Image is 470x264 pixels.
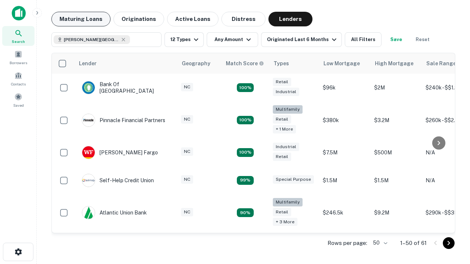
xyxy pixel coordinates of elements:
[237,148,254,157] div: Matching Properties: 14, hasApolloMatch: undefined
[82,174,154,187] div: Self-help Credit Union
[82,81,170,94] div: Bank Of [GEOGRAPHIC_DATA]
[273,153,291,161] div: Retail
[221,12,265,26] button: Distress
[10,60,27,66] span: Borrowers
[411,32,434,47] button: Reset
[12,38,25,44] span: Search
[426,59,456,68] div: Sale Range
[237,176,254,185] div: Matching Properties: 11, hasApolloMatch: undefined
[273,143,299,151] div: Industrial
[167,12,218,26] button: Active Loans
[13,102,24,108] span: Saved
[75,53,177,74] th: Lender
[273,175,314,184] div: Special Purpose
[319,53,370,74] th: Low Mortgage
[226,59,264,67] div: Capitalize uses an advanced AI algorithm to match your search with the best lender. The match sco...
[370,194,422,231] td: $9.2M
[113,12,164,26] button: Originations
[64,36,119,43] span: [PERSON_NAME][GEOGRAPHIC_DATA], [GEOGRAPHIC_DATA]
[237,208,254,217] div: Matching Properties: 10, hasApolloMatch: undefined
[370,53,422,74] th: High Mortgage
[319,74,370,102] td: $96k
[181,115,193,124] div: NC
[273,88,299,96] div: Industrial
[182,59,210,68] div: Geography
[443,237,455,249] button: Go to next page
[319,194,370,231] td: $246.5k
[261,32,342,47] button: Originated Last 6 Months
[384,32,408,47] button: Save your search to get updates of matches that match your search criteria.
[164,32,204,47] button: 12 Types
[273,125,296,133] div: + 1 more
[181,83,193,91] div: NC
[177,53,221,74] th: Geography
[269,53,319,74] th: Types
[268,12,312,26] button: Lenders
[319,102,370,139] td: $380k
[267,35,339,44] div: Originated Last 6 Months
[82,206,95,219] img: picture
[273,208,291,216] div: Retail
[2,47,35,67] a: Borrowers
[207,32,258,47] button: Any Amount
[82,81,95,94] img: picture
[82,146,95,159] img: picture
[226,59,263,67] h6: Match Score
[82,114,165,127] div: Pinnacle Financial Partners
[400,239,427,247] p: 1–50 of 61
[51,12,111,26] button: Maturing Loans
[319,166,370,194] td: $1.5M
[370,102,422,139] td: $3.2M
[82,174,95,187] img: picture
[79,59,97,68] div: Lender
[2,69,35,88] a: Contacts
[273,78,291,86] div: Retail
[12,6,26,21] img: capitalize-icon.png
[181,175,193,184] div: NC
[274,59,289,68] div: Types
[273,198,303,206] div: Multifamily
[273,105,303,114] div: Multifamily
[82,206,147,219] div: Atlantic Union Bank
[237,116,254,125] div: Matching Properties: 20, hasApolloMatch: undefined
[328,239,367,247] p: Rows per page:
[433,205,470,241] iframe: Chat Widget
[181,147,193,156] div: NC
[82,146,158,159] div: [PERSON_NAME] Fargo
[11,81,26,87] span: Contacts
[237,83,254,92] div: Matching Properties: 15, hasApolloMatch: undefined
[370,238,388,248] div: 50
[375,59,413,68] div: High Mortgage
[345,32,382,47] button: All Filters
[323,59,360,68] div: Low Mortgage
[370,139,422,166] td: $500M
[273,115,291,124] div: Retail
[82,114,95,126] img: picture
[273,218,297,226] div: + 3 more
[319,139,370,166] td: $7.5M
[181,208,193,216] div: NC
[2,26,35,46] a: Search
[370,166,422,194] td: $1.5M
[370,74,422,102] td: $2M
[221,53,269,74] th: Capitalize uses an advanced AI algorithm to match your search with the best lender. The match sco...
[2,90,35,110] a: Saved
